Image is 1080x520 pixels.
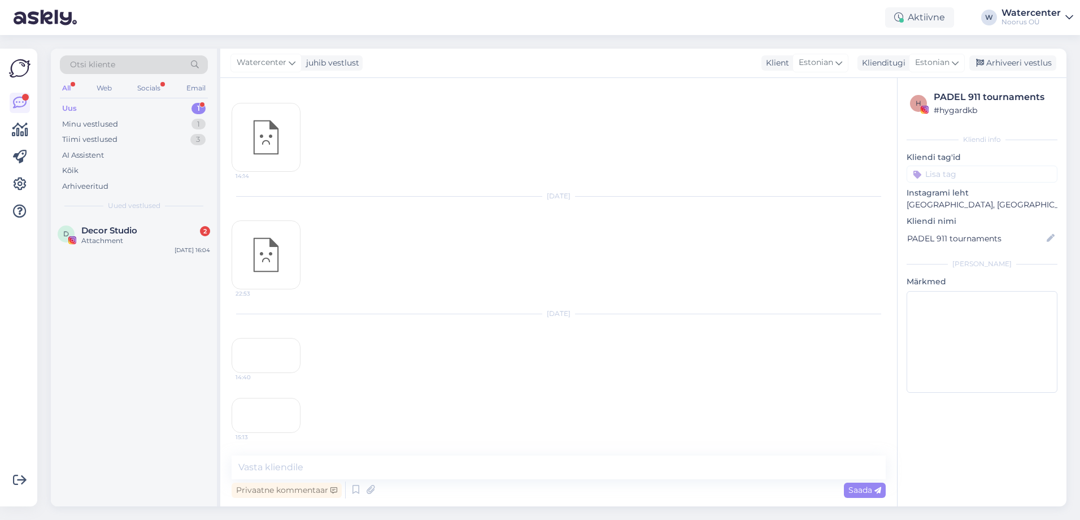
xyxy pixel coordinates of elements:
[907,276,1057,288] p: Märkmed
[237,57,286,69] span: Watercenter
[81,226,137,236] span: Decor Studio
[63,229,69,238] span: D
[232,483,342,498] div: Privaatne kommentaar
[799,57,833,69] span: Estonian
[981,10,997,25] div: W
[60,81,73,96] div: All
[236,433,278,441] span: 15:13
[907,135,1057,145] div: Kliendi info
[907,166,1057,183] input: Lisa tag
[94,81,114,96] div: Web
[200,226,210,236] div: 2
[108,201,160,211] span: Uued vestlused
[907,215,1057,227] p: Kliendi nimi
[848,485,881,495] span: Saada
[1001,8,1061,18] div: Watercenter
[232,191,886,201] div: [DATE]
[191,119,206,130] div: 1
[1001,18,1061,27] div: Noorus OÜ
[236,289,278,298] span: 22:53
[9,58,31,79] img: Askly Logo
[184,81,208,96] div: Email
[70,59,115,71] span: Otsi kliente
[907,232,1044,245] input: Lisa nimi
[190,134,206,145] div: 3
[857,57,905,69] div: Klienditugi
[236,373,278,382] span: 14:40
[934,90,1054,104] div: PADEL 911 tournaments
[62,181,108,192] div: Arhiveeritud
[175,246,210,254] div: [DATE] 16:04
[1001,8,1073,27] a: WatercenterNoorus OÜ
[191,103,206,114] div: 1
[236,172,278,180] span: 14:14
[761,57,789,69] div: Klient
[907,199,1057,211] p: [GEOGRAPHIC_DATA], [GEOGRAPHIC_DATA]
[62,150,104,161] div: AI Assistent
[302,57,359,69] div: juhib vestlust
[907,187,1057,199] p: Instagrami leht
[934,104,1054,116] div: # hygardkb
[969,55,1056,71] div: Arhiveeri vestlus
[135,81,163,96] div: Socials
[81,236,210,246] div: Attachment
[907,151,1057,163] p: Kliendi tag'id
[62,165,79,176] div: Kõik
[232,309,886,319] div: [DATE]
[915,57,950,69] span: Estonian
[907,259,1057,269] div: [PERSON_NAME]
[885,7,954,28] div: Aktiivne
[62,134,117,145] div: Tiimi vestlused
[62,119,118,130] div: Minu vestlused
[62,103,77,114] div: Uus
[916,99,921,107] span: h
